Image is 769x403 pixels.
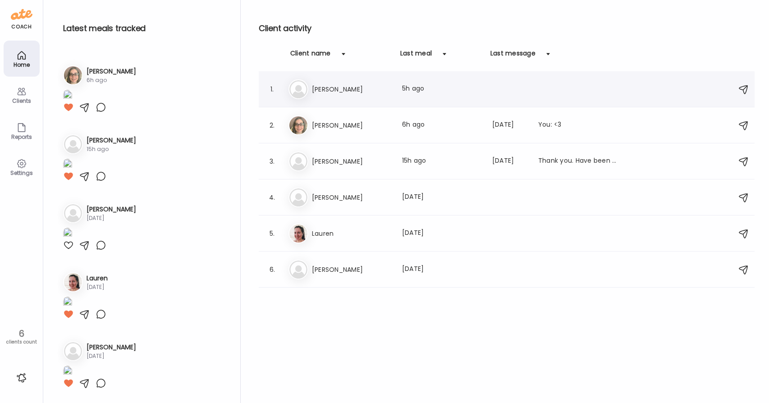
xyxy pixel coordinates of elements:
[312,192,391,203] h3: [PERSON_NAME]
[87,283,108,291] div: [DATE]
[312,156,391,167] h3: [PERSON_NAME]
[64,204,82,222] img: bg-avatar-default.svg
[3,339,40,345] div: clients count
[87,76,136,84] div: 6h ago
[400,49,432,63] div: Last meal
[267,228,278,239] div: 5.
[259,22,755,35] h2: Client activity
[87,136,136,145] h3: [PERSON_NAME]
[267,192,278,203] div: 4.
[312,120,391,131] h3: [PERSON_NAME]
[63,22,226,35] h2: Latest meals tracked
[87,343,136,352] h3: [PERSON_NAME]
[11,23,32,31] div: coach
[64,273,82,291] img: avatars%2FbDv86541nDhxdwMPuXsD4ZtcFAj1
[87,214,136,222] div: [DATE]
[290,49,331,63] div: Client name
[289,80,307,98] img: bg-avatar-default.svg
[267,264,278,275] div: 6.
[64,342,82,360] img: bg-avatar-default.svg
[63,366,72,378] img: images%2F3hHbbcvhntZkGPL5adbP2Qp3l2m1%2FH4RVnaEDPAeSlHDroNkG%2F54Tw8XnoKBDlnHwJOXig_1080
[5,98,38,104] div: Clients
[5,170,38,176] div: Settings
[402,156,481,167] div: 15h ago
[87,352,136,360] div: [DATE]
[289,224,307,243] img: avatars%2FbDv86541nDhxdwMPuXsD4ZtcFAj1
[3,328,40,339] div: 6
[312,264,391,275] h3: [PERSON_NAME]
[63,297,72,309] img: images%2FbDv86541nDhxdwMPuXsD4ZtcFAj1%2FF4SGA1EtzEhBL7YnPjBj%2FG4hgXhpboAQvRFMjwIbG_1080
[492,156,527,167] div: [DATE]
[11,7,32,22] img: ate
[267,120,278,131] div: 2.
[87,67,136,76] h3: [PERSON_NAME]
[312,84,391,95] h3: [PERSON_NAME]
[289,188,307,206] img: bg-avatar-default.svg
[492,120,527,131] div: [DATE]
[267,84,278,95] div: 1.
[5,62,38,68] div: Home
[267,156,278,167] div: 3.
[87,274,108,283] h3: Lauren
[5,134,38,140] div: Reports
[490,49,536,63] div: Last message
[402,192,481,203] div: [DATE]
[63,159,72,171] img: images%2FQcLwA9GSTyMSxwY3uOCjqDgGz2b2%2Fx9S5fS8Yrov9b4o8S4uz%2Frm4Yk4ttmonuDImdbqBq_1080
[312,228,391,239] h3: Lauren
[64,66,82,84] img: avatars%2FYr2TRmk546hTF5UKtBKijktb52i2
[87,205,136,214] h3: [PERSON_NAME]
[402,84,481,95] div: 5h ago
[289,261,307,279] img: bg-avatar-default.svg
[64,135,82,153] img: bg-avatar-default.svg
[402,120,481,131] div: 6h ago
[63,228,72,240] img: images%2FoPvh4iQiylWPcKuLc7R3BonPKAA3%2FwXXm6ig89P7qyBURgLe5%2FF5wZcJTt3Zxsle31ibnw_1080
[63,90,72,102] img: images%2FYr2TRmk546hTF5UKtBKijktb52i2%2F61uCU82Tj7cc1XGFuwWM%2FraJkvF1clzwFyJOWLOiJ_1080
[402,228,481,239] div: [DATE]
[538,120,618,131] div: You: <3
[87,145,136,153] div: 15h ago
[289,152,307,170] img: bg-avatar-default.svg
[289,116,307,134] img: avatars%2FYr2TRmk546hTF5UKtBKijktb52i2
[538,156,618,167] div: Thank you. Have been trying to stick to It and finding it very insightful. Haven’t finished recor...
[402,264,481,275] div: [DATE]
